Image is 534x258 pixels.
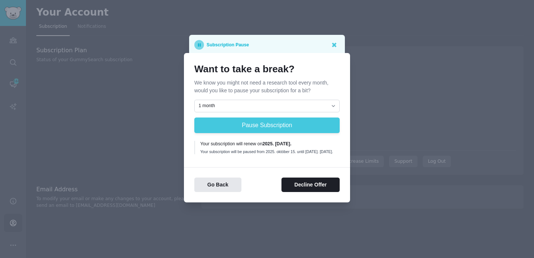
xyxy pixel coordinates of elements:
[194,79,340,95] p: We know you might not need a research tool every month, would you like to pause your subscription...
[194,118,340,133] button: Pause Subscription
[263,141,291,146] b: 2025. [DATE].
[281,178,340,192] button: Decline Offer
[200,141,334,148] div: Your subscription will renew on
[194,178,241,192] button: Go Back
[200,149,334,154] div: Your subscription will be paused from 2025. október 15. until [DATE]. [DATE].
[207,40,249,50] p: Subscription Pause
[194,63,340,75] h1: Want to take a break?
